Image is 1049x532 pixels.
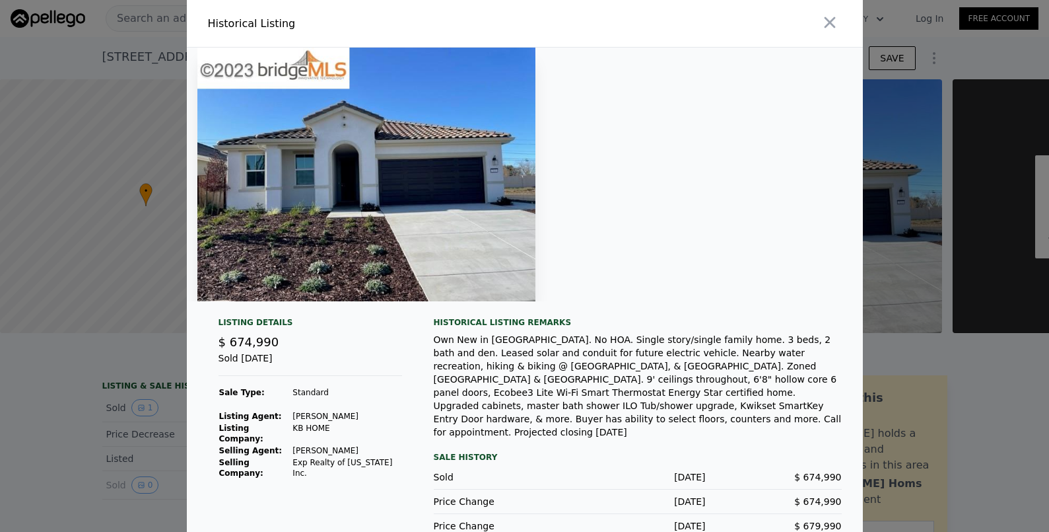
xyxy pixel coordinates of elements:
[197,48,535,301] img: Property Img
[219,317,402,333] div: Listing Details
[292,387,401,399] td: Standard
[292,410,401,422] td: [PERSON_NAME]
[794,521,841,531] span: $ 679,990
[434,449,842,465] div: Sale History
[219,412,282,421] strong: Listing Agent:
[570,495,706,508] div: [DATE]
[292,422,401,445] td: KB HOME
[219,352,402,376] div: Sold [DATE]
[292,457,401,479] td: Exp Realty of [US_STATE] Inc.
[794,496,841,507] span: $ 674,990
[434,317,842,328] div: Historical Listing remarks
[434,333,842,439] div: Own New in [GEOGRAPHIC_DATA]. No HOA. Single story/single family home. 3 beds, 2 bath and den. Le...
[434,495,570,508] div: Price Change
[570,471,706,484] div: [DATE]
[794,472,841,482] span: $ 674,990
[434,471,570,484] div: Sold
[292,445,401,457] td: [PERSON_NAME]
[208,16,520,32] div: Historical Listing
[219,424,263,443] strong: Listing Company:
[219,446,283,455] strong: Selling Agent:
[219,388,265,397] strong: Sale Type:
[219,458,263,478] strong: Selling Company:
[219,335,279,349] span: $ 674,990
